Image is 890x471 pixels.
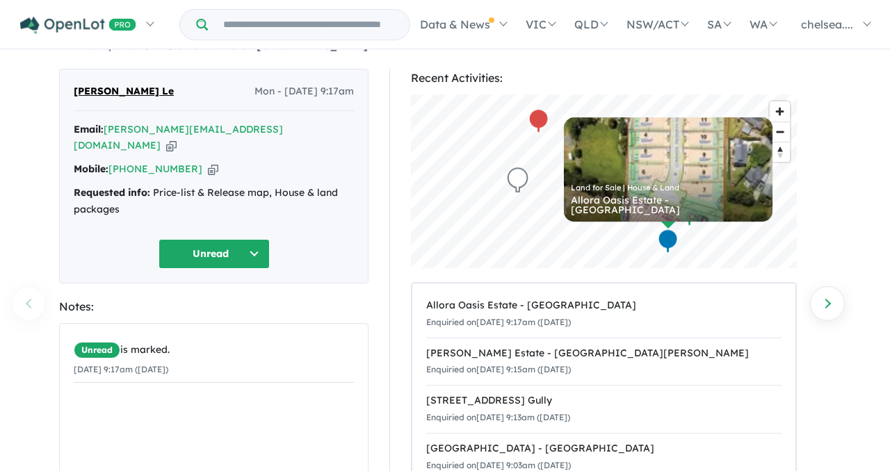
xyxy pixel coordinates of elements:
[411,94,797,268] canvas: Map
[508,167,528,193] div: Map marker
[74,83,174,100] span: [PERSON_NAME] Le
[571,195,766,215] div: Allora Oasis Estate - [GEOGRAPHIC_DATA]
[74,123,104,135] strong: Email:
[426,440,782,457] div: [GEOGRAPHIC_DATA] - [GEOGRAPHIC_DATA]
[426,392,782,409] div: [STREET_ADDRESS] Gully
[254,83,354,100] span: Mon - [DATE] 9:17am
[426,297,782,314] div: Allora Oasis Estate - [GEOGRAPHIC_DATA]
[411,69,797,88] div: Recent Activities:
[770,142,790,162] button: Reset bearing to north
[74,342,354,358] div: is marked.
[571,184,766,192] div: Land for Sale | House & Land
[20,17,136,34] img: Openlot PRO Logo White
[59,297,369,316] div: Notes:
[159,239,270,269] button: Unread
[658,229,679,254] div: Map marker
[426,345,782,362] div: [PERSON_NAME] Estate - [GEOGRAPHIC_DATA][PERSON_NAME]
[211,10,407,40] input: Try estate name, suburb, builder or developer
[108,163,202,175] a: [PHONE_NUMBER]
[426,460,571,470] small: Enquiried on [DATE] 9:03am ([DATE])
[74,342,120,358] span: Unread
[426,290,782,338] a: Allora Oasis Estate - [GEOGRAPHIC_DATA]Enquiried on[DATE] 9:17am ([DATE])
[770,142,790,162] span: Reset bearing to north
[564,117,772,222] a: Land for Sale | House & Land Allora Oasis Estate - [GEOGRAPHIC_DATA]
[770,101,790,122] button: Zoom in
[74,123,283,152] a: [PERSON_NAME][EMAIL_ADDRESS][DOMAIN_NAME]
[801,17,853,31] span: chelsea....
[74,185,354,218] div: Price-list & Release map, House & land packages
[166,138,177,153] button: Copy
[426,317,571,327] small: Enquiried on [DATE] 9:17am ([DATE])
[528,108,549,134] div: Map marker
[426,364,571,374] small: Enquiried on [DATE] 9:15am ([DATE])
[426,412,570,422] small: Enquiried on [DATE] 9:13am ([DATE])
[770,122,790,142] button: Zoom out
[426,385,782,433] a: [STREET_ADDRESS] GullyEnquiried on[DATE] 9:13am ([DATE])
[74,364,168,374] small: [DATE] 9:17am ([DATE])
[74,163,108,175] strong: Mobile:
[74,186,150,199] strong: Requested info:
[426,338,782,386] a: [PERSON_NAME] Estate - [GEOGRAPHIC_DATA][PERSON_NAME]Enquiried on[DATE] 9:15am ([DATE])
[208,162,218,176] button: Copy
